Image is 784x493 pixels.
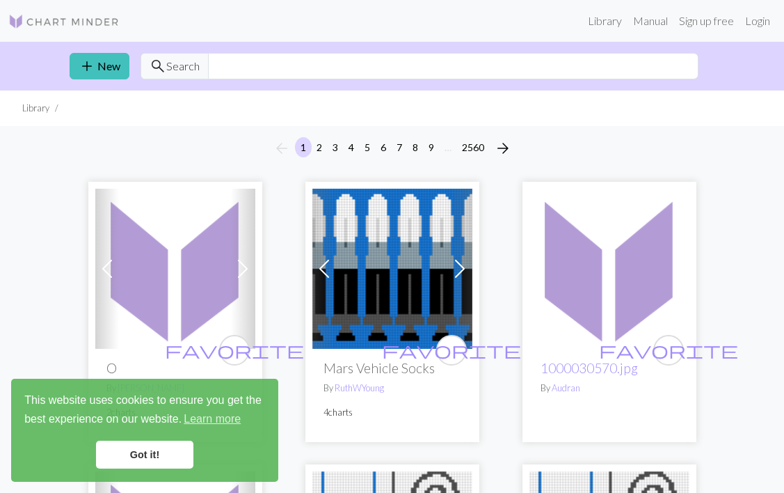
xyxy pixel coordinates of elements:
[653,335,684,366] button: favourite
[79,56,95,76] span: add
[343,137,360,157] button: 4
[150,56,166,76] span: search
[106,360,244,376] h2: O
[375,137,392,157] button: 6
[323,382,461,395] p: By
[323,406,461,419] p: 4 charts
[8,13,120,30] img: Logo
[22,102,49,115] li: Library
[95,260,255,274] a: O
[268,137,517,159] nav: Page navigation
[311,137,328,157] button: 2
[165,336,304,364] i: favourite
[673,7,739,35] a: Sign up free
[11,379,278,482] div: cookieconsent
[627,7,673,35] a: Manual
[327,137,344,157] button: 3
[95,189,255,349] img: O
[312,260,472,274] a: Mars Vehicle Socks
[359,137,376,157] button: 5
[739,7,776,35] a: Login
[489,137,517,159] button: Next
[495,139,511,158] span: arrow_forward
[599,336,738,364] i: favourite
[323,360,461,376] h2: Mars Vehicle Socks
[96,441,193,469] a: dismiss cookie message
[335,382,384,393] a: RuthWYoung
[165,339,304,361] span: favorite
[407,137,424,157] button: 8
[382,336,521,364] i: favourite
[456,137,490,157] button: 2560
[391,137,408,157] button: 7
[529,189,689,349] img: 1000030570.jpg
[436,335,467,366] button: favourite
[24,392,265,430] span: This website uses cookies to ensure you get the best experience on our website.
[541,360,638,376] a: 1000030570.jpg
[529,260,689,274] a: 1000030570.jpg
[166,58,200,75] span: Search
[582,7,627,35] a: Library
[219,335,250,366] button: favourite
[541,382,678,395] p: By
[182,409,243,430] a: learn more about cookies
[295,137,312,157] button: 1
[552,382,580,393] a: Audran
[70,53,129,79] a: New
[599,339,738,361] span: favorite
[495,140,511,157] i: Next
[382,339,521,361] span: favorite
[423,137,440,157] button: 9
[312,189,472,349] img: Mars Vehicle Socks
